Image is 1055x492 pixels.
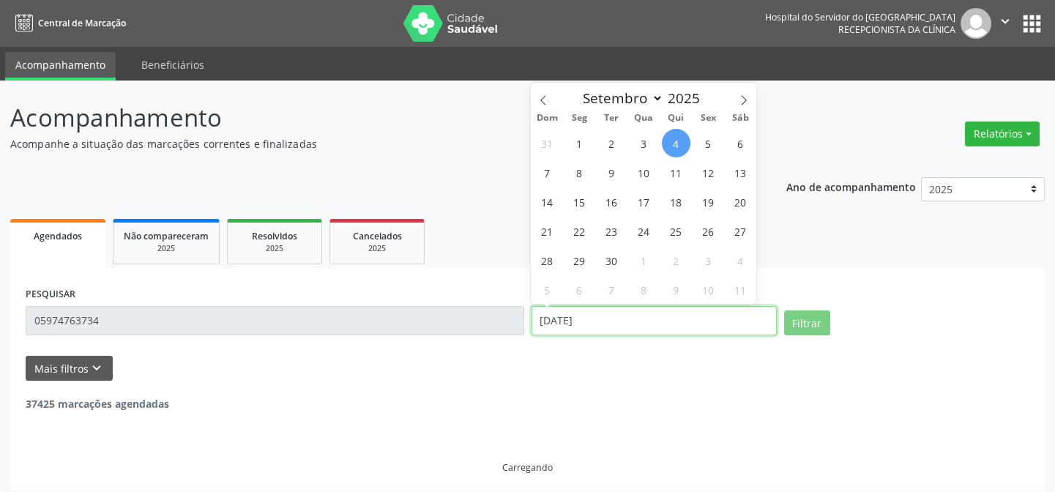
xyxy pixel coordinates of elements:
[662,158,690,187] span: Setembro 11, 2025
[726,158,755,187] span: Setembro 13, 2025
[576,88,664,108] select: Month
[353,230,402,242] span: Cancelados
[630,275,658,304] span: Outubro 8, 2025
[38,17,126,29] span: Central de Marcação
[124,243,209,254] div: 2025
[694,217,723,245] span: Setembro 26, 2025
[662,275,690,304] span: Outubro 9, 2025
[533,246,562,275] span: Setembro 28, 2025
[565,129,594,157] span: Setembro 1, 2025
[726,246,755,275] span: Outubro 4, 2025
[663,89,712,108] input: Year
[784,310,830,335] button: Filtrar
[997,13,1013,29] i: 
[630,217,658,245] span: Setembro 24, 2025
[726,275,755,304] span: Outubro 11, 2025
[533,158,562,187] span: Setembro 7, 2025
[26,283,75,306] label: PESQUISAR
[692,113,724,123] span: Sex
[5,52,116,81] a: Acompanhamento
[1019,11,1045,37] button: apps
[786,177,916,195] p: Ano de acompanhamento
[597,187,626,216] span: Setembro 16, 2025
[595,113,627,123] span: Ter
[10,11,126,35] a: Central de Marcação
[630,187,658,216] span: Setembro 17, 2025
[597,275,626,304] span: Outubro 7, 2025
[694,158,723,187] span: Setembro 12, 2025
[565,158,594,187] span: Setembro 8, 2025
[597,129,626,157] span: Setembro 2, 2025
[26,356,113,381] button: Mais filtroskeyboard_arrow_down
[662,187,690,216] span: Setembro 18, 2025
[662,246,690,275] span: Outubro 2, 2025
[531,113,563,123] span: Dom
[533,187,562,216] span: Setembro 14, 2025
[533,275,562,304] span: Outubro 5, 2025
[597,158,626,187] span: Setembro 9, 2025
[765,11,955,23] div: Hospital do Servidor do [GEOGRAPHIC_DATA]
[565,275,594,304] span: Outubro 6, 2025
[563,113,595,123] span: Seg
[10,136,734,152] p: Acompanhe a situação das marcações correntes e finalizadas
[694,187,723,216] span: Setembro 19, 2025
[252,230,297,242] span: Resolvidos
[694,246,723,275] span: Outubro 3, 2025
[630,129,658,157] span: Setembro 3, 2025
[533,129,562,157] span: Agosto 31, 2025
[26,306,524,335] input: Nome, código do beneficiário ou CPF
[532,306,777,335] input: Selecione um intervalo
[660,113,692,123] span: Qui
[10,100,734,136] p: Acompanhamento
[965,122,1040,146] button: Relatórios
[694,129,723,157] span: Setembro 5, 2025
[502,461,553,474] div: Carregando
[724,113,756,123] span: Sáb
[630,158,658,187] span: Setembro 10, 2025
[630,246,658,275] span: Outubro 1, 2025
[662,217,690,245] span: Setembro 25, 2025
[597,217,626,245] span: Setembro 23, 2025
[627,113,660,123] span: Qua
[694,275,723,304] span: Outubro 10, 2025
[124,230,209,242] span: Não compareceram
[565,217,594,245] span: Setembro 22, 2025
[533,217,562,245] span: Setembro 21, 2025
[26,397,169,411] strong: 37425 marcações agendadas
[597,246,626,275] span: Setembro 30, 2025
[961,8,991,39] img: img
[89,360,105,376] i: keyboard_arrow_down
[726,217,755,245] span: Setembro 27, 2025
[131,52,215,78] a: Beneficiários
[238,243,311,254] div: 2025
[726,129,755,157] span: Setembro 6, 2025
[726,187,755,216] span: Setembro 20, 2025
[565,187,594,216] span: Setembro 15, 2025
[991,8,1019,39] button: 
[340,243,414,254] div: 2025
[34,230,82,242] span: Agendados
[662,129,690,157] span: Setembro 4, 2025
[565,246,594,275] span: Setembro 29, 2025
[838,23,955,36] span: Recepcionista da clínica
